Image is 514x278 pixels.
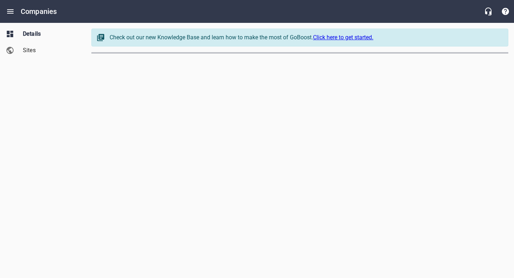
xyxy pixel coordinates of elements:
button: Open drawer [2,3,19,20]
a: Click here to get started. [313,34,373,41]
span: Details [23,30,77,38]
button: Live Chat [480,3,497,20]
button: Support Portal [497,3,514,20]
span: Sites [23,46,77,55]
div: Check out our new Knowledge Base and learn how to make the most of GoBoost. [110,33,501,42]
h6: Companies [21,6,57,17]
